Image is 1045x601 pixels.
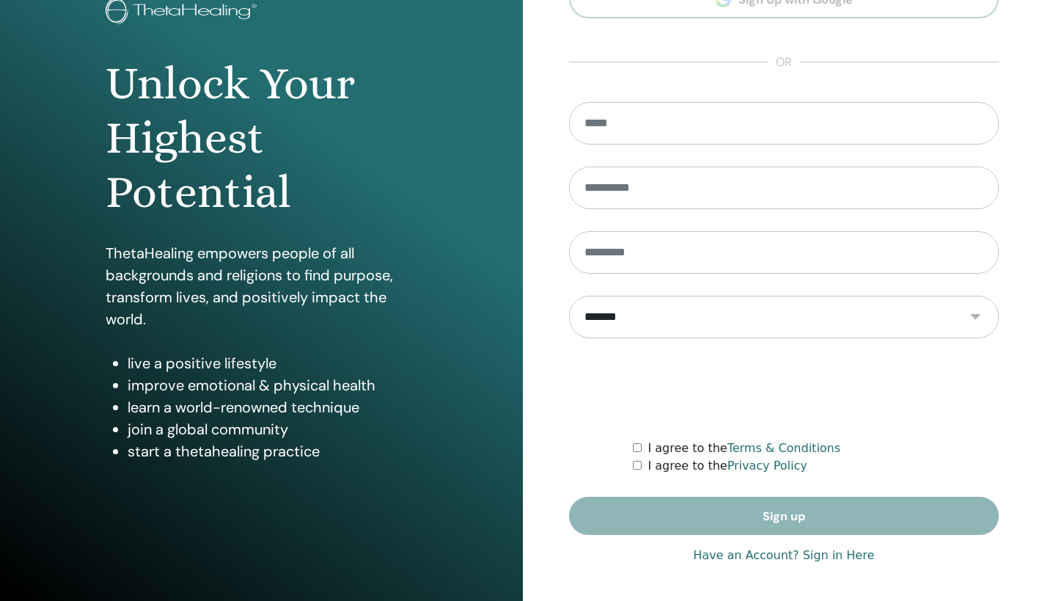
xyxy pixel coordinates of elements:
[128,396,417,418] li: learn a world-renowned technique
[128,418,417,440] li: join a global community
[106,242,417,330] p: ThetaHealing empowers people of all backgrounds and religions to find purpose, transform lives, a...
[648,440,840,457] label: I agree to the
[672,360,895,418] iframe: reCAPTCHA
[648,457,807,475] label: I agree to the
[727,459,807,473] a: Privacy Policy
[693,547,874,564] a: Have an Account? Sign in Here
[128,440,417,462] li: start a thetahealing practice
[106,57,417,220] h1: Unlock Your Highest Potential
[128,352,417,374] li: live a positive lifestyle
[128,374,417,396] li: improve emotional & physical health
[769,54,799,71] span: or
[727,441,840,455] a: Terms & Conditions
